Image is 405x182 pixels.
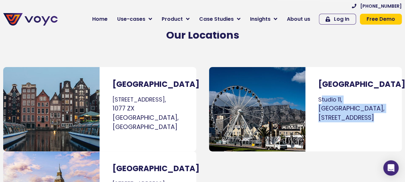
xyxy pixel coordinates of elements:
a: Home [87,13,112,26]
div: Open Intercom Messenger [383,160,399,176]
p: Studio 11, [318,95,389,122]
span: About us [287,15,310,23]
span: [STREET_ADDRESS] [318,113,374,122]
span: Free Demo [367,17,395,22]
h3: [GEOGRAPHIC_DATA] [112,164,183,173]
a: Log In [319,14,356,25]
h3: [GEOGRAPHIC_DATA] [112,80,183,89]
span: [PHONE_NUMBER] [360,4,402,8]
span: Product [162,15,183,23]
a: [PHONE_NUMBER] [352,4,402,8]
a: Free Demo [360,14,402,25]
p: [STREET_ADDRESS], [112,95,183,132]
span: [GEOGRAPHIC_DATA], [GEOGRAPHIC_DATA] [112,113,179,131]
span: Home [92,15,108,23]
span: Case Studies [199,15,234,23]
span: Log In [334,17,349,22]
a: About us [282,13,315,26]
img: voyc-full-logo [3,13,58,26]
a: Use-cases [112,13,157,26]
span: Insights [250,15,271,23]
span: 1077 ZX [112,104,134,113]
h3: [GEOGRAPHIC_DATA] [318,80,389,89]
span: [GEOGRAPHIC_DATA], [318,104,385,113]
a: Product [157,13,194,26]
span: Use-cases [117,15,145,23]
a: Insights [245,13,282,26]
a: Case Studies [194,13,245,26]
